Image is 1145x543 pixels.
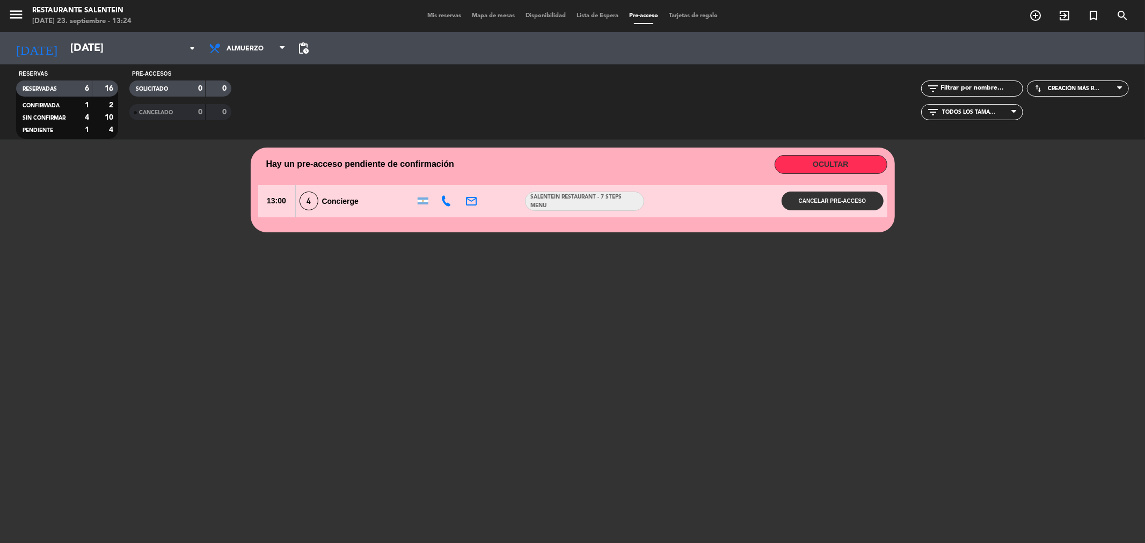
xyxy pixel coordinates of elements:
[85,101,89,109] strong: 1
[23,86,57,92] span: RESERVADAS
[322,197,359,206] span: Concierge
[927,82,939,95] i: filter_list
[136,86,168,92] span: Solicitado
[775,155,887,174] button: OCULTAR
[300,192,318,210] span: 4
[1116,9,1129,22] i: search
[129,80,231,97] filter-checkbox: EARLY_ACCESS_REQUESTED
[139,110,173,115] span: Cancelado
[85,114,89,121] strong: 4
[223,108,229,116] strong: 0
[526,193,644,210] span: SALENTEIN RESTAURANT - 7 Steps Menu
[624,13,663,19] span: Pre-acceso
[23,115,65,121] span: SIN CONFIRMAR
[1058,9,1071,22] i: exit_to_app
[1087,9,1100,22] i: turned_in_not
[8,36,65,60] i: [DATE]
[23,128,53,133] span: Pendiente
[198,85,202,92] strong: 0
[32,5,132,16] div: Restaurante Salentein
[8,6,24,23] i: menu
[110,126,116,134] strong: 4
[186,42,199,55] i: arrow_drop_down
[85,126,89,134] strong: 1
[85,85,89,92] strong: 6
[23,103,60,108] span: CONFIRMADA
[939,83,1023,94] input: Filtrar por nombre...
[466,13,520,19] span: Mapa de mesas
[266,157,454,171] span: Hay un pre-acceso pendiente de confirmación
[110,101,116,109] strong: 2
[198,108,202,116] strong: 0
[8,6,24,26] button: menu
[663,13,723,19] span: Tarjetas de regalo
[32,16,132,27] div: [DATE] 23. septiembre - 13:24
[105,85,116,92] strong: 16
[782,192,884,210] button: Cancelar pre-acceso
[1029,9,1042,22] i: add_circle_outline
[227,39,278,59] span: Almuerzo
[132,70,171,78] label: Pre-accesos
[105,114,116,121] strong: 10
[942,109,996,115] span: Todos los tamaños
[422,13,466,19] span: Mis reservas
[297,42,310,55] span: pending_actions
[19,70,48,78] label: Reservas
[258,185,295,217] span: 13:00
[520,13,571,19] span: Disponibilidad
[571,13,624,19] span: Lista de Espera
[1048,85,1102,92] span: Creación más reciente
[223,85,229,92] strong: 0
[465,195,478,208] i: email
